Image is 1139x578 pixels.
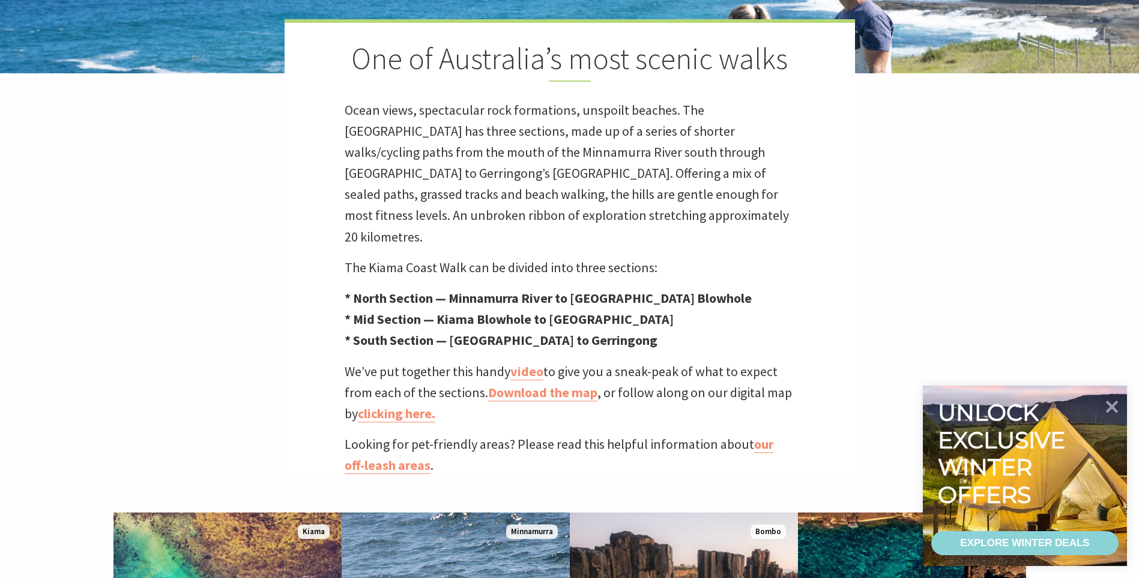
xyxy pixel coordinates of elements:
[931,531,1119,555] a: EXPLORE WINTER DEALS
[938,399,1071,508] div: Unlock exclusive winter offers
[345,361,795,425] p: We’ve put together this handy to give you a sneak-peak of what to expect from each of the section...
[345,257,795,278] p: The Kiama Coast Walk can be divided into three sections:
[488,384,597,401] a: Download the map
[751,525,786,540] span: Bombo
[960,531,1089,555] div: EXPLORE WINTER DEALS
[345,434,795,476] p: Looking for pet-friendly areas? Please read this helpful information about .
[358,405,435,422] a: clicking here.
[345,100,795,248] p: Ocean views, spectacular rock formations, unspoilt beaches. The [GEOGRAPHIC_DATA] has three secti...
[345,290,752,306] strong: * North Section — Minnamurra River to [GEOGRAPHIC_DATA] Blowhole
[345,332,657,348] strong: * South Section — [GEOGRAPHIC_DATA] to Gerringong
[510,363,543,380] a: video
[298,525,330,540] span: Kiama
[345,436,773,474] a: our off-leash areas
[345,41,795,82] h2: One of Australia’s most scenic walks
[345,311,674,327] strong: * Mid Section — Kiama Blowhole to [GEOGRAPHIC_DATA]
[506,525,558,540] span: Minnamurra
